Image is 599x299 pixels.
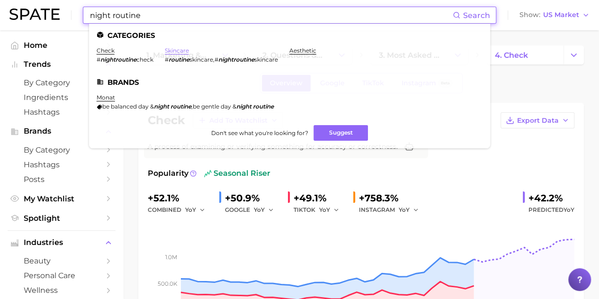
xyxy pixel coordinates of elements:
[24,127,99,136] span: Brands
[185,204,206,216] button: YoY
[148,190,212,206] div: +52.1%
[102,103,154,110] span: be balanced day &
[215,56,218,63] span: #
[254,56,278,63] span: skincare
[100,56,136,63] em: nightroutine
[24,175,99,184] span: Posts
[225,190,280,206] div: +50.9%
[154,103,169,110] em: night
[193,103,236,110] span: be gentle day &
[294,190,346,206] div: +49.1%
[8,105,116,119] a: Hashtags
[254,206,265,214] span: YoY
[463,11,490,20] span: Search
[8,90,116,105] a: Ingredients
[294,204,346,216] div: TIKTOK
[8,143,116,157] a: by Category
[8,38,116,53] a: Home
[24,145,99,154] span: by Category
[319,206,330,214] span: YoY
[24,93,99,102] span: Ingredients
[189,56,213,63] span: skincare
[204,170,212,177] img: seasonal riser
[24,41,99,50] span: Home
[24,256,99,265] span: beauty
[185,206,196,214] span: YoY
[313,125,368,141] button: Suggest
[8,268,116,283] a: personal care
[289,47,316,54] a: aesthetic
[24,214,99,223] span: Spotlight
[359,204,425,216] div: INSTAGRAM
[97,103,274,110] div: ,
[8,211,116,226] a: Spotlight
[204,168,270,179] span: seasonal riser
[236,103,251,110] em: night
[8,191,116,206] a: My Watchlist
[8,124,116,138] button: Brands
[97,94,115,101] a: monat
[319,204,340,216] button: YoY
[24,160,99,169] span: Hashtags
[148,204,212,216] div: combined
[24,238,99,247] span: Industries
[24,271,99,280] span: personal care
[165,56,169,63] span: #
[8,254,116,268] a: beauty
[169,56,189,63] em: routine
[24,78,99,87] span: by Category
[89,7,453,23] input: Search here for a brand, industry, or ingredient
[225,204,280,216] div: GOOGLE
[8,157,116,172] a: Hashtags
[97,78,483,86] li: Brands
[24,286,99,295] span: wellness
[8,283,116,298] a: wellness
[97,31,483,39] li: Categories
[97,56,100,63] span: #
[517,117,559,125] span: Export Data
[495,51,528,60] span: 4. check
[170,103,191,110] em: routine
[519,12,540,18] span: Show
[165,56,278,63] div: ,
[97,47,115,54] a: check
[165,47,189,54] a: skincare
[563,45,584,64] button: Change Category
[148,168,188,179] span: Popularity
[24,60,99,69] span: Trends
[136,56,153,63] span: check
[399,206,410,214] span: YoY
[8,172,116,187] a: Posts
[501,112,574,128] button: Export Data
[253,103,274,110] em: routine
[8,57,116,72] button: Trends
[528,190,574,206] div: +42.2%
[528,204,574,216] span: Predicted
[211,129,308,136] span: Don't see what you're looking for?
[9,9,60,20] img: SPATE
[24,108,99,117] span: Hashtags
[563,206,574,213] span: YoY
[543,12,579,18] span: US Market
[8,236,116,250] button: Industries
[517,9,592,21] button: ShowUS Market
[218,56,254,63] em: nightroutine
[399,204,419,216] button: YoY
[254,204,274,216] button: YoY
[487,45,563,64] a: 4. check
[8,75,116,90] a: by Category
[359,190,425,206] div: +758.3%
[24,194,99,203] span: My Watchlist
